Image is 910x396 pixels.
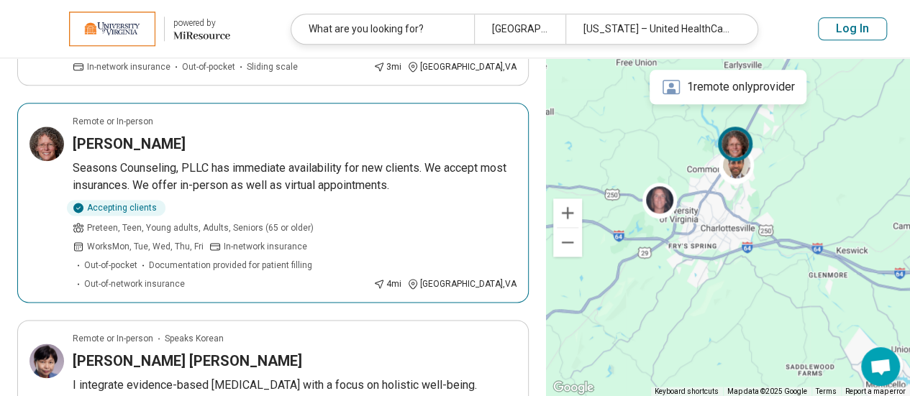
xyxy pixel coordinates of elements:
[553,198,582,227] button: Zoom in
[69,11,155,46] img: University of Virginia
[23,11,230,46] a: University of Virginiapowered by
[165,332,224,345] span: Speaks Korean
[87,240,204,253] span: Works Mon, Tue, Wed, Thu, Fri
[182,60,235,73] span: Out-of-pocket
[553,228,582,257] button: Zoom out
[73,351,302,371] h3: [PERSON_NAME] [PERSON_NAME]
[84,277,185,290] span: Out-of-network insurance
[291,14,474,44] div: What are you looking for?
[84,259,137,272] span: Out-of-pocket
[816,387,837,395] a: Terms (opens in new tab)
[650,70,806,104] div: 1 remote only provider
[224,240,307,253] span: In-network insurance
[373,60,401,73] div: 3 mi
[73,160,517,194] p: Seasons Counseling, PLLC has immediate availability for new clients. We accept most insurances. W...
[407,60,517,73] div: [GEOGRAPHIC_DATA] , VA
[67,200,165,216] div: Accepting clients
[73,134,186,154] h3: [PERSON_NAME]
[87,60,170,73] span: In-network insurance
[565,14,748,44] div: [US_STATE] – United HealthCare Student Resources
[727,387,807,395] span: Map data ©2025 Google
[87,221,314,234] span: Preteen, Teen, Young adults, Adults, Seniors (65 or older)
[173,17,230,29] div: powered by
[474,14,565,44] div: [GEOGRAPHIC_DATA], [GEOGRAPHIC_DATA]
[818,17,887,40] button: Log In
[407,277,517,290] div: [GEOGRAPHIC_DATA] , VA
[73,332,153,345] p: Remote or In-person
[149,259,312,272] span: Documentation provided for patient filling
[73,115,153,128] p: Remote or In-person
[861,347,900,386] a: Open chat
[845,387,906,395] a: Report a map error
[247,60,298,73] span: Sliding scale
[373,277,401,290] div: 4 mi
